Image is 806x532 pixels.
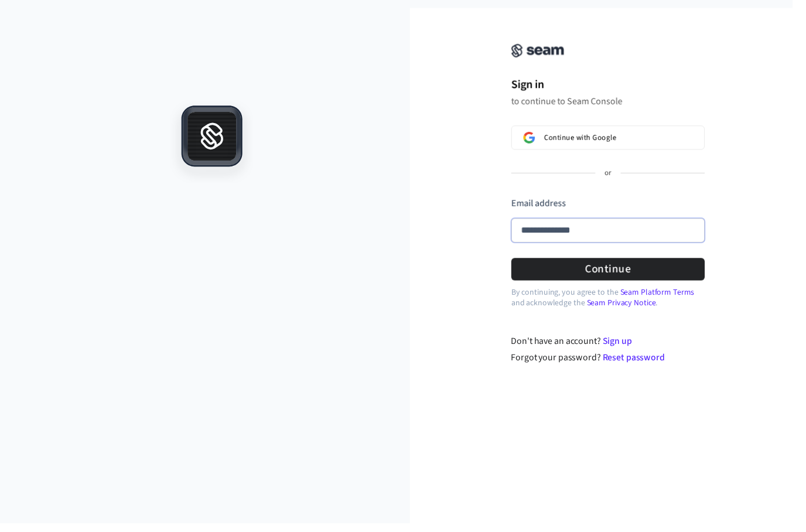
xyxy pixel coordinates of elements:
[520,200,576,213] label: Email address
[532,134,544,146] img: Sign in with Google
[520,357,718,371] div: Forgot your password?
[520,128,717,152] button: Sign in with GoogleContinue with Google
[520,97,717,109] p: to continue to Seam Console
[554,135,627,145] span: Continue with Google
[631,292,706,303] a: Seam Platform Terms
[520,45,574,59] img: Seam Console
[520,292,717,313] p: By continuing, you agree to the and acknowledge the .
[613,340,643,353] a: Sign up
[597,302,667,314] a: Seam Privacy Notice
[520,340,718,354] div: Don't have an account?
[520,77,717,95] h1: Sign in
[615,171,622,182] p: or
[520,262,717,285] button: Continue
[613,357,677,370] a: Reset password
